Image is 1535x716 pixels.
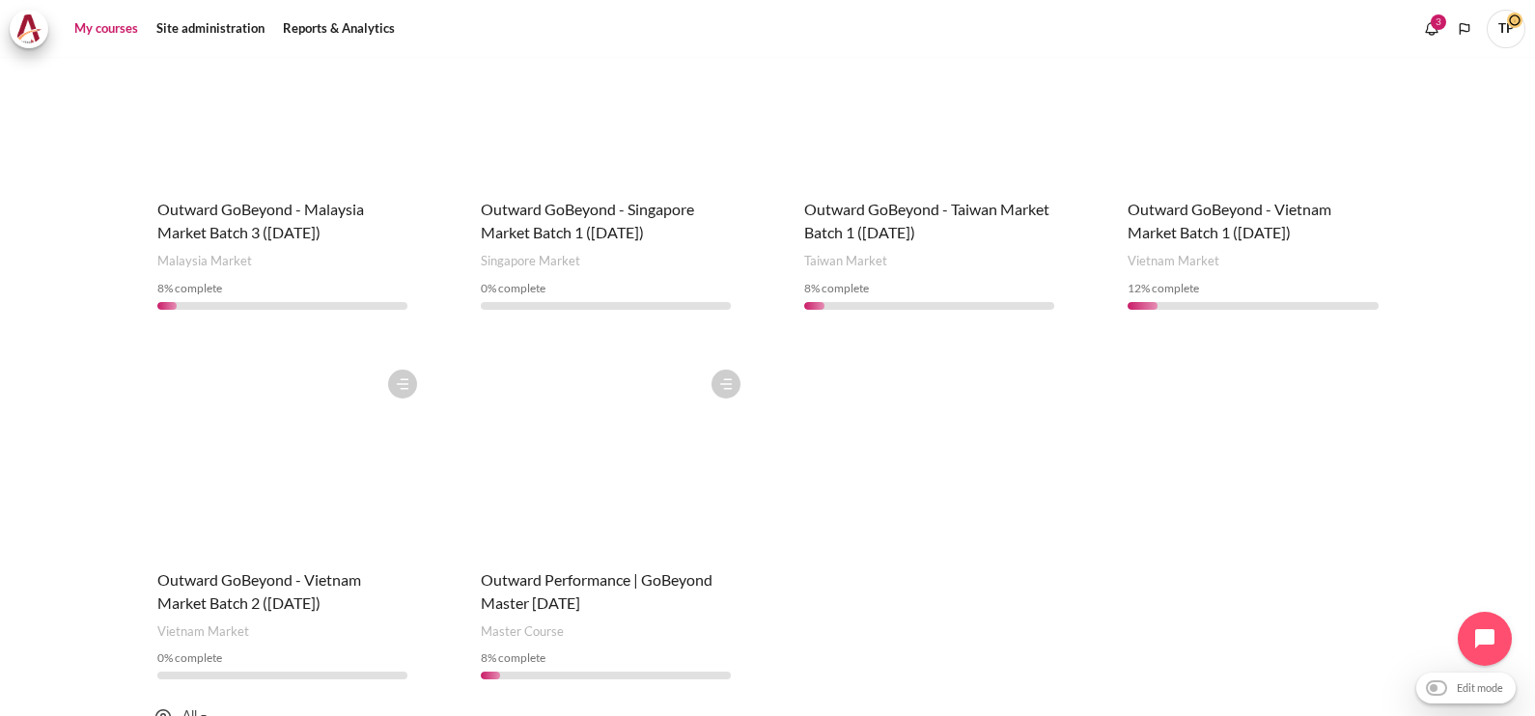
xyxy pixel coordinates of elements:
[1417,14,1446,43] div: Show notification window with 3 new notifications
[481,281,488,295] span: 0
[481,200,694,241] a: Outward GoBeyond - Singapore Market Batch 1 ([DATE])
[1128,200,1331,241] a: Outward GoBeyond - Vietnam Market Batch 1 ([DATE])
[157,649,407,667] div: % complete
[15,14,42,43] img: Architeck
[276,10,402,48] a: Reports & Analytics
[804,252,887,271] span: Taiwan Market
[157,570,361,612] a: Outward GoBeyond - Vietnam Market Batch 2 ([DATE])
[481,280,731,297] div: % complete
[1450,14,1479,43] button: Languages
[10,10,58,48] a: Architeck Architeck
[481,252,580,271] span: Singapore Market
[804,281,811,295] span: 8
[804,280,1054,297] div: % complete
[157,200,364,241] a: Outward GoBeyond - Malaysia Market Batch 3 ([DATE])
[1431,14,1446,30] div: 3
[804,200,1049,241] a: Outward GoBeyond - Taiwan Market Batch 1 ([DATE])
[157,252,252,271] span: Malaysia Market
[157,650,164,665] span: 0
[481,622,564,642] span: Master Course
[481,649,731,667] div: % complete
[68,10,145,48] a: My courses
[1487,10,1525,48] a: User menu
[150,10,271,48] a: Site administration
[481,650,488,665] span: 8
[1128,280,1378,297] div: % complete
[157,281,164,295] span: 8
[1487,10,1525,48] span: TP
[1128,281,1141,295] span: 12
[481,570,712,612] a: Outward Performance | GoBeyond Master [DATE]
[157,280,407,297] div: % complete
[1128,252,1219,271] span: Vietnam Market
[157,622,249,642] span: Vietnam Market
